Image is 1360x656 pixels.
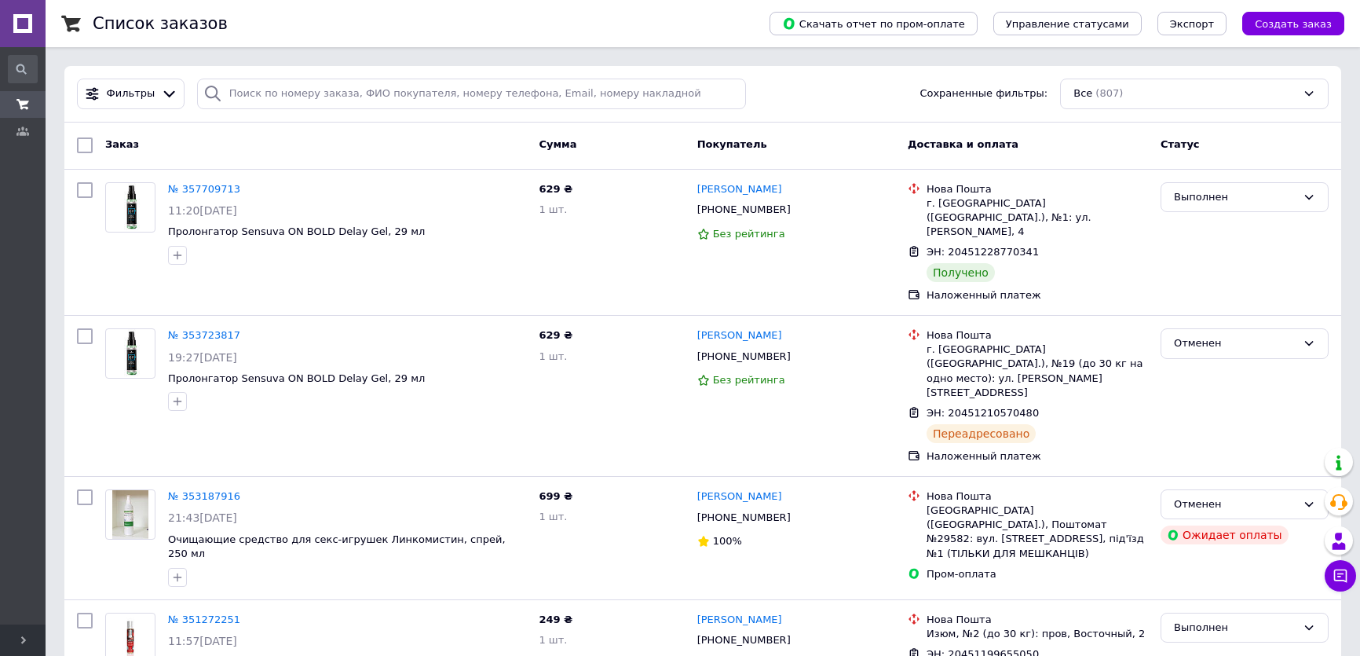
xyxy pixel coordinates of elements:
span: 699 ₴ [539,490,572,502]
span: Сумма [539,138,576,150]
span: Создать заказ [1255,18,1332,30]
span: Заказ [105,138,139,150]
a: Пролонгатор Sensuva ON BOLD Delay Gel, 29 мл [168,225,425,237]
span: Все [1073,86,1092,101]
div: Изюм, №2 (до 30 кг): пров, Восточный, 2 [927,627,1148,641]
span: 19:27[DATE] [168,351,237,364]
button: Чат с покупателем [1325,560,1356,592]
input: Поиск по номеру заказа, ФИО покупателя, номеру телефона, Email, номеру накладной [197,79,747,109]
span: 629 ₴ [539,329,572,341]
span: Без рейтинга [713,374,785,386]
div: Нова Пошта [927,613,1148,627]
span: Управление статусами [1006,18,1129,30]
div: Нова Пошта [927,182,1148,196]
span: ЭН: 20451210570480 [927,407,1039,419]
div: Отменен [1174,335,1296,352]
div: Получено [927,263,995,282]
span: 1 шт. [539,511,567,522]
img: Фото товару [116,329,144,378]
div: Переадресовано [927,424,1036,443]
a: № 353187916 [168,490,240,502]
div: Выполнен [1174,189,1296,206]
span: Фильтры [107,86,155,101]
span: 1 шт. [539,350,567,362]
span: ЭН: 20451228770341 [927,246,1039,258]
button: Управление статусами [993,12,1142,35]
a: Очищающие средство для секс-игрушек Линкомистин, спрей, 250 мл [168,533,506,560]
a: № 357709713 [168,183,240,195]
div: [PHONE_NUMBER] [694,346,794,367]
div: Нова Пошта [927,489,1148,504]
a: [PERSON_NAME] [697,182,782,197]
div: [PHONE_NUMBER] [694,630,794,651]
span: 249 ₴ [539,614,572,625]
a: [PERSON_NAME] [697,489,782,504]
a: Создать заказ [1227,17,1344,29]
div: Ожидает оплаты [1161,526,1289,544]
span: Без рейтинга [713,228,785,240]
a: № 351272251 [168,614,240,625]
a: [PERSON_NAME] [697,328,782,343]
div: г. [GEOGRAPHIC_DATA] ([GEOGRAPHIC_DATA].), №19 (до 30 кг на одно место): ул. [PERSON_NAME][STREET... [927,343,1148,400]
button: Экспорт [1157,12,1227,35]
a: Фото товару [105,182,155,233]
span: Экспорт [1170,18,1214,30]
button: Создать заказ [1242,12,1344,35]
img: Фото товару [116,183,144,232]
span: 1 шт. [539,634,567,646]
span: Скачать отчет по пром-оплате [782,16,965,31]
span: 11:57[DATE] [168,635,237,647]
a: Фото товару [105,489,155,540]
span: 100% [713,535,742,547]
a: Пролонгатор Sensuva ON BOLD Delay Gel, 29 мл [168,372,425,384]
a: Фото товару [105,328,155,379]
span: Доставка и оплата [908,138,1018,150]
div: [PHONE_NUMBER] [694,200,794,220]
span: Покупатель [697,138,767,150]
div: Пром-оплата [927,567,1148,581]
div: Отменен [1174,497,1296,513]
span: 21:43[DATE] [168,511,237,524]
a: № 353723817 [168,329,240,341]
span: Статус [1161,138,1200,150]
span: 11:20[DATE] [168,204,237,217]
h1: Список заказов [93,14,228,33]
div: Наложенный платеж [927,449,1148,464]
span: 1 шт. [539,203,567,215]
button: Скачать отчет по пром-оплате [770,12,978,35]
div: [GEOGRAPHIC_DATA] ([GEOGRAPHIC_DATA].), Поштомат №29582: вул. [STREET_ADDRESS], під'їзд №1 (ТІЛЬК... [927,504,1148,561]
div: [PHONE_NUMBER] [694,508,794,528]
span: 629 ₴ [539,183,572,195]
div: г. [GEOGRAPHIC_DATA] ([GEOGRAPHIC_DATA].), №1: ул. [PERSON_NAME], 4 [927,196,1148,240]
a: [PERSON_NAME] [697,613,782,628]
img: Фото товару [112,490,149,539]
span: Сохраненные фильтры: [919,86,1047,101]
div: Выполнен [1174,620,1296,636]
span: (807) [1095,87,1123,99]
div: Наложенный платеж [927,288,1148,302]
div: Нова Пошта [927,328,1148,343]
